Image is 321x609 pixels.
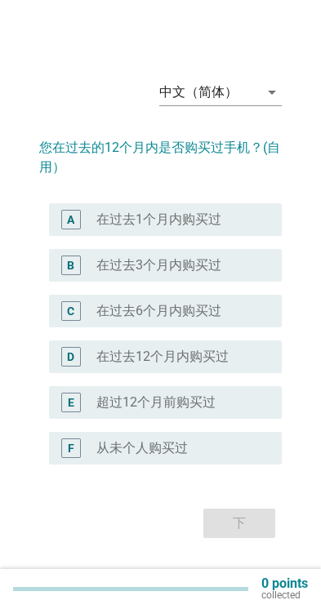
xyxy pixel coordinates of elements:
p: 0 points [261,578,308,589]
h2: 您在过去的12个月内是否购买过手机？(自用） [39,122,282,177]
div: E [68,394,74,411]
label: 从未个人购买过 [96,440,188,456]
label: 在过去3个月内购买过 [96,257,221,273]
div: C [67,303,74,320]
p: collected [261,589,308,601]
div: B [67,257,74,274]
div: 中文（简体） [159,85,238,100]
div: A [67,211,74,229]
label: 在过去1个月内购买过 [96,211,221,228]
label: 在过去12个月内购买过 [96,349,229,365]
label: 在过去6个月内购买过 [96,303,221,319]
i: arrow_drop_down [262,82,282,102]
div: D [67,349,74,366]
label: 超过12个月前购买过 [96,394,216,411]
div: F [68,440,74,457]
